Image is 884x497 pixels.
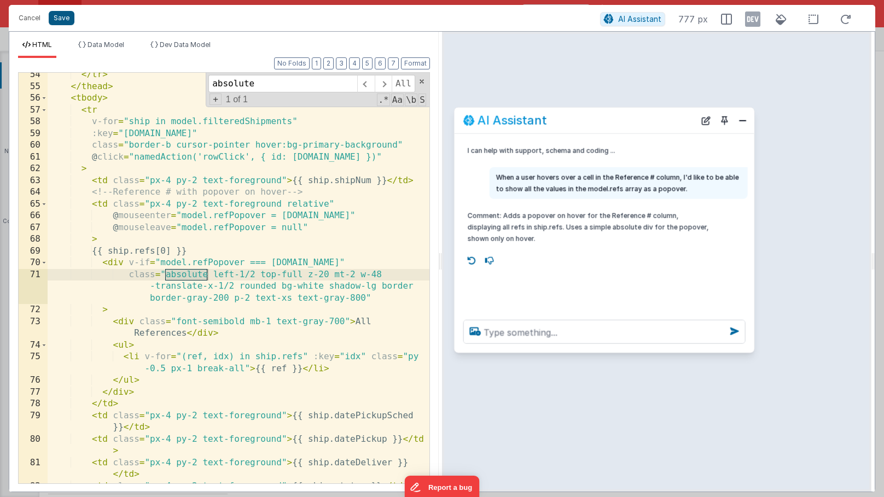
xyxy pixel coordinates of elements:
button: 4 [349,57,360,69]
div: 54 [19,69,48,81]
span: Whole Word Search [405,93,417,106]
input: Search for [208,75,357,92]
span: Search In Selection [418,93,426,106]
p: I can help with support, schema and coding ... [468,145,713,156]
div: 72 [19,304,48,316]
button: 1 [312,57,321,69]
div: 55 [19,81,48,93]
div: 56 [19,92,48,104]
button: AI Assistant [600,12,665,26]
div: 66 [19,210,48,222]
span: Data Model [88,40,124,49]
div: 68 [19,233,48,245]
button: No Folds [274,57,310,69]
p: Comment: Adds a popover on hover for the Reference # column, displaying all refs in ship.refs. Us... [468,210,713,244]
div: 75 [19,351,48,375]
span: Alt-Enter [392,75,415,92]
div: 79 [19,410,48,434]
div: 69 [19,245,48,258]
div: 77 [19,387,48,399]
div: 82 [19,481,48,493]
div: 74 [19,340,48,352]
span: HTML [32,40,52,49]
div: 67 [19,222,48,234]
div: 80 [19,434,48,457]
p: When a user hovers over a cell in the Reference # column, I'd like to be able to show all the val... [496,172,741,195]
span: CaseSensitive Search [391,93,404,106]
button: 5 [362,57,373,69]
button: 2 [323,57,334,69]
button: 6 [375,57,386,69]
div: 59 [19,128,48,140]
div: 71 [19,269,48,305]
span: AI Assistant [618,14,661,24]
button: Save [49,11,74,25]
button: Close [736,113,750,128]
div: 73 [19,316,48,340]
span: Toggel Replace mode [210,93,222,105]
span: 777 px [678,13,708,26]
div: 65 [19,198,48,211]
span: RegExp Search [377,93,389,106]
button: Toggle Pin [717,113,732,128]
div: 81 [19,457,48,481]
div: 60 [19,139,48,151]
div: 62 [19,163,48,175]
button: Format [401,57,430,69]
div: 61 [19,151,48,163]
button: 3 [336,57,347,69]
div: 76 [19,375,48,387]
div: 57 [19,104,48,116]
div: 78 [19,398,48,410]
div: 58 [19,116,48,128]
button: Cancel [13,10,46,26]
span: Dev Data Model [160,40,211,49]
div: 64 [19,186,48,198]
h2: AI Assistant [478,114,547,127]
div: 63 [19,175,48,187]
button: 7 [388,57,399,69]
button: New Chat [699,113,714,128]
div: 70 [19,257,48,269]
span: 1 of 1 [222,95,252,104]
